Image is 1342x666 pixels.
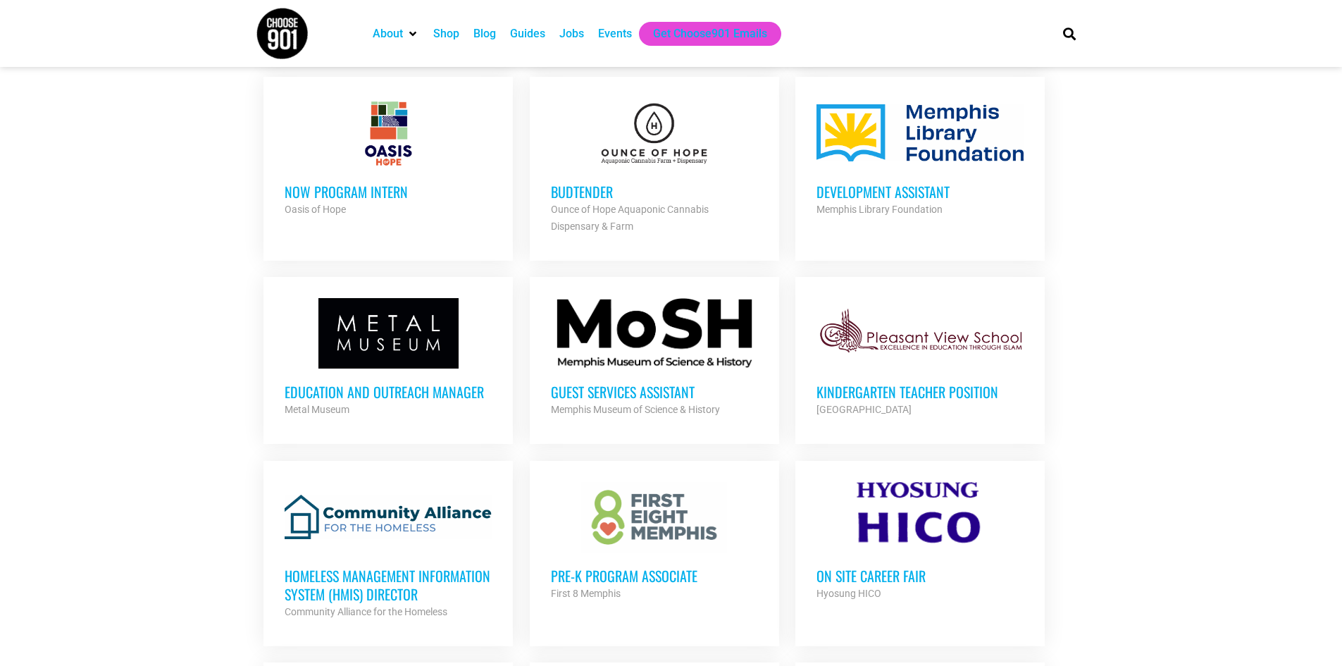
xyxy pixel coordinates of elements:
[433,25,459,42] a: Shop
[473,25,496,42] a: Blog
[551,183,758,201] h3: Budtender
[551,567,758,585] h3: Pre-K Program Associate
[816,404,912,415] strong: [GEOGRAPHIC_DATA]
[1057,22,1081,45] div: Search
[816,204,943,215] strong: Memphis Library Foundation
[816,183,1024,201] h3: Development Assistant
[510,25,545,42] a: Guides
[598,25,632,42] a: Events
[530,277,779,439] a: Guest Services Assistant Memphis Museum of Science & History
[285,567,492,603] h3: Homeless Management Information System (HMIS) Director
[795,77,1045,239] a: Development Assistant Memphis Library Foundation
[653,25,767,42] a: Get Choose901 Emails
[816,383,1024,401] h3: Kindergarten Teacher Position
[551,383,758,401] h3: Guest Services Assistant
[263,77,513,239] a: NOW Program Intern Oasis of Hope
[263,461,513,641] a: Homeless Management Information System (HMIS) Director Community Alliance for the Homeless
[285,183,492,201] h3: NOW Program Intern
[285,606,447,617] strong: Community Alliance for the Homeless
[795,461,1045,623] a: On Site Career Fair Hyosung HICO
[366,22,426,46] div: About
[285,383,492,401] h3: Education and Outreach Manager
[551,404,720,415] strong: Memphis Museum of Science & History
[285,404,349,415] strong: Metal Museum
[795,277,1045,439] a: Kindergarten Teacher Position [GEOGRAPHIC_DATA]
[373,25,403,42] a: About
[366,22,1039,46] nav: Main nav
[816,567,1024,585] h3: On Site Career Fair
[530,461,779,623] a: Pre-K Program Associate First 8 Memphis
[530,77,779,256] a: Budtender Ounce of Hope Aquaponic Cannabis Dispensary & Farm
[551,204,709,232] strong: Ounce of Hope Aquaponic Cannabis Dispensary & Farm
[285,204,346,215] strong: Oasis of Hope
[816,588,881,599] strong: Hyosung HICO
[263,277,513,439] a: Education and Outreach Manager Metal Museum
[551,588,621,599] strong: First 8 Memphis
[559,25,584,42] a: Jobs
